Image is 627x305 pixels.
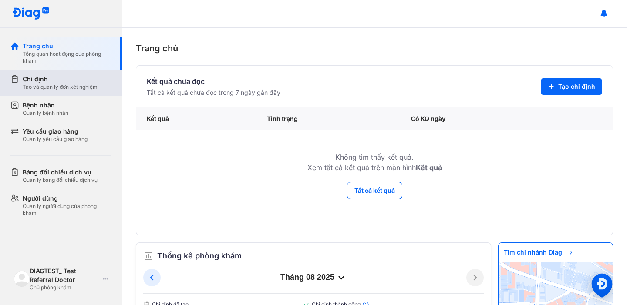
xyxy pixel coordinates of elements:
span: Thống kê phòng khám [157,250,242,262]
div: Chỉ định [23,75,98,84]
div: Yêu cầu giao hàng [23,127,88,136]
div: Kết quả [136,107,256,130]
div: Quản lý người dùng của phòng khám [23,203,111,217]
div: Chủ phòng khám [30,284,99,291]
div: Quản lý bệnh nhân [23,110,68,117]
div: DIAGTEST_ Test Referral Doctor [30,267,99,284]
div: Trang chủ [136,42,613,55]
b: Kết quả [416,163,442,172]
div: Có KQ ngày [401,107,555,130]
div: Tình trạng [256,107,401,130]
div: Tất cả kết quả chưa đọc trong 7 ngày gần đây [147,88,280,97]
div: Tạo và quản lý đơn xét nghiệm [23,84,98,90]
button: Tất cả kết quả [347,182,402,199]
button: Tạo chỉ định [541,78,602,95]
div: Tổng quan hoạt động của phòng khám [23,50,111,64]
div: Bệnh nhân [23,101,68,110]
div: Trang chủ [23,42,111,50]
td: Không tìm thấy kết quả. Xem tất cả kết quả trên màn hình [136,130,613,181]
div: Người dùng [23,194,111,203]
div: Bảng đối chiếu dịch vụ [23,168,98,177]
span: Tạo chỉ định [558,82,595,91]
div: Quản lý yêu cầu giao hàng [23,136,88,143]
img: order.5a6da16c.svg [143,251,154,261]
div: tháng 08 2025 [161,272,466,283]
div: Kết quả chưa đọc [147,76,280,87]
span: Tìm chi nhánh Diag [499,243,580,262]
img: logo [14,271,30,287]
div: Quản lý bảng đối chiếu dịch vụ [23,177,98,184]
img: logo [12,7,50,20]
